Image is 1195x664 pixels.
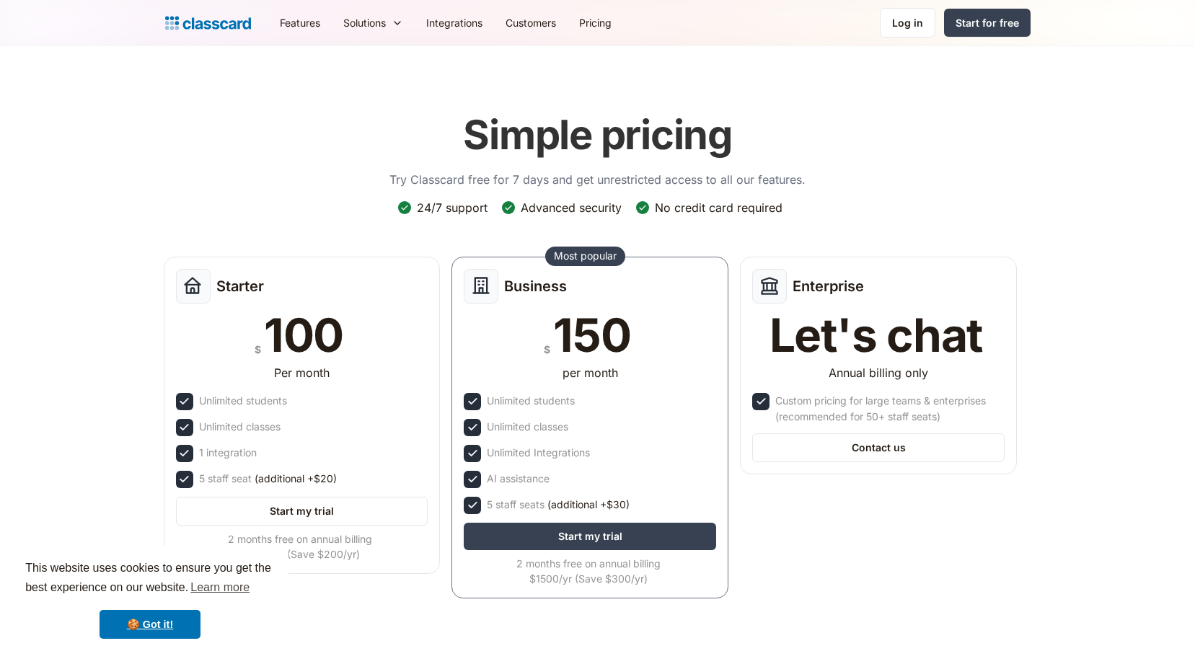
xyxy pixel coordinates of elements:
a: Contact us [752,433,1005,462]
div: per month [563,364,618,381]
a: Logo [165,13,251,33]
div: 24/7 support [417,200,488,216]
div: Unlimited Integrations [487,445,590,461]
div: No credit card required [655,200,782,216]
div: Solutions [332,6,415,39]
a: dismiss cookie message [100,610,200,639]
div: Start for free [956,15,1019,30]
span: This website uses cookies to ensure you get the best experience on our website. [25,559,275,598]
span: (additional +$30) [547,497,630,513]
div: Unlimited classes [199,419,281,435]
div: 5 staff seats [487,497,630,513]
div: Log in [892,15,923,30]
a: Pricing [568,6,623,39]
div: 100 [264,312,343,358]
h2: Business [504,278,567,295]
a: Customers [494,6,568,39]
a: Log in [880,8,935,37]
div: Annual billing only [829,364,928,381]
div: Most popular [554,249,617,263]
a: Features [268,6,332,39]
div: AI assistance [487,471,550,487]
div: cookieconsent [12,546,288,652]
a: Integrations [415,6,494,39]
h1: Simple pricing [463,111,732,159]
div: Advanced security [521,200,622,216]
div: $ [255,340,261,358]
div: $ [544,340,550,358]
h2: Starter [216,278,264,295]
div: 2 months free on annual billing $1500/yr (Save $300/yr) [464,556,713,586]
a: Start my trial [176,497,428,526]
div: Solutions [343,15,386,30]
div: 150 [553,312,630,358]
div: 2 months free on annual billing $1000/yr (Save $200/yr) [176,531,425,562]
h2: Enterprise [793,278,864,295]
div: Per month [274,364,330,381]
p: Try Classcard free for 7 days and get unrestricted access to all our features. [389,171,806,188]
div: 5 staff seat [199,471,337,487]
div: Custom pricing for large teams & enterprises (recommended for 50+ staff seats) [775,393,1002,425]
a: Start my trial [464,523,716,550]
div: Unlimited students [487,393,575,409]
span: (additional +$20) [255,471,337,487]
a: Start for free [944,9,1031,37]
div: Let's chat [770,312,983,358]
div: 1 integration [199,445,257,461]
div: Unlimited classes [487,419,568,435]
div: Unlimited students [199,393,287,409]
a: learn more about cookies [188,577,252,598]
